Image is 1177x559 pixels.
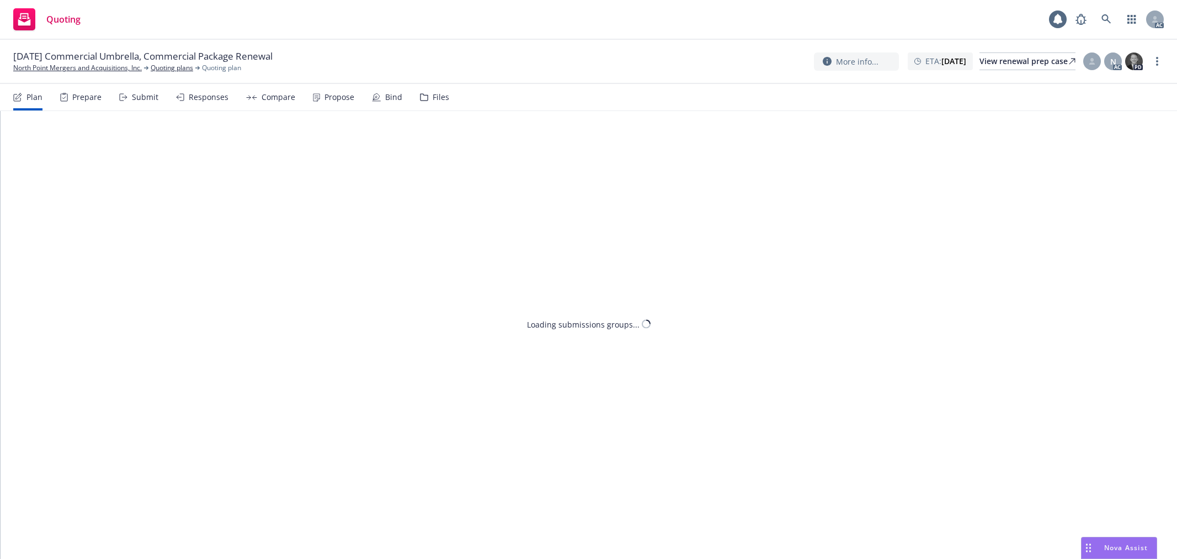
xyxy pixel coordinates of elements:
[1151,55,1164,68] a: more
[262,93,295,102] div: Compare
[1070,8,1092,30] a: Report a Bug
[1110,56,1116,67] span: N
[385,93,402,102] div: Bind
[151,63,193,73] a: Quoting plans
[1081,537,1157,559] button: Nova Assist
[1104,543,1148,552] span: Nova Assist
[925,55,966,67] span: ETA :
[836,56,878,67] span: More info...
[26,93,42,102] div: Plan
[13,50,273,63] span: [DATE] Commercial Umbrella, Commercial Package Renewal
[13,63,142,73] a: North Point Mergers and Acquisitions, Inc.
[433,93,449,102] div: Files
[979,53,1075,70] div: View renewal prep case
[189,93,228,102] div: Responses
[202,63,241,73] span: Quoting plan
[72,93,102,102] div: Prepare
[814,52,899,71] button: More info...
[527,318,640,330] div: Loading submissions groups...
[46,15,81,24] span: Quoting
[9,4,85,35] a: Quoting
[1121,8,1143,30] a: Switch app
[979,52,1075,70] a: View renewal prep case
[1095,8,1117,30] a: Search
[1125,52,1143,70] img: photo
[324,93,354,102] div: Propose
[1082,537,1095,558] div: Drag to move
[132,93,158,102] div: Submit
[941,56,966,66] strong: [DATE]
